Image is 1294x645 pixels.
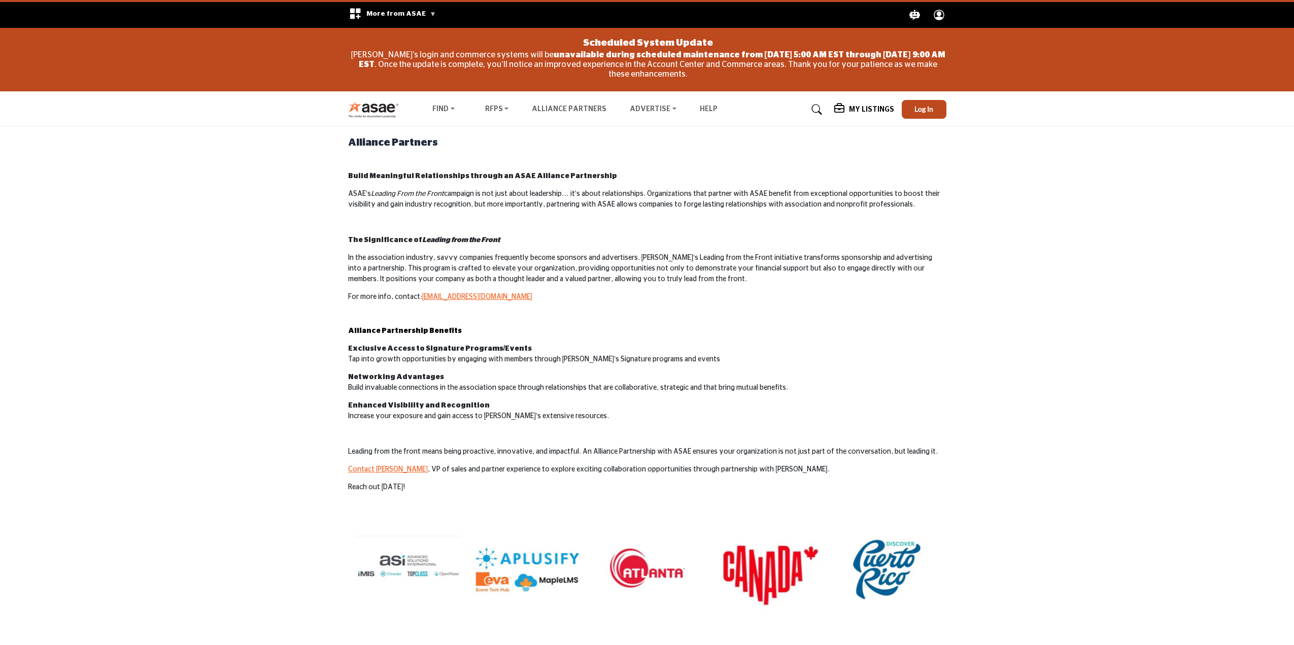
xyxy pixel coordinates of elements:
strong: Networking Advantages [348,374,444,381]
span: More from ASAE [366,10,436,17]
p: [PERSON_NAME]'s login and commerce systems will be . Once the update is complete, you'll notice a... [351,50,945,80]
a: Find [425,103,462,117]
div: My Listings [834,104,894,116]
p: For more info, contact: [348,292,946,302]
em: Leading From the Front [371,190,444,197]
span: Log In [914,105,933,113]
strong: The Significance of [348,236,500,244]
h2: Alliance Partnership Benefits [348,326,946,336]
p: Leading from the front means being proactive, innovative, and impactful. An Alliance Partnership ... [348,447,946,457]
strong: Build Meaningful Relationships through an ASAE Alliance Partnership [348,173,617,180]
strong: Exclusive Access to Signature Programs/Events [348,345,532,352]
p: ASAE’s campaign is not just about leadership… it’s about relationships. Organizations that partne... [348,189,946,210]
h2: Alliance Partners [348,135,946,150]
div: More from ASAE [343,2,442,28]
strong: unavailable during scheduled maintenance from [DATE] 5:00 AM EST through [DATE] 9:00 AM EST [359,51,945,69]
img: 19c698e1-e10d-4b58-9668-2a6ca65f4175.jpg [355,517,461,623]
p: Reach out [DATE]! [348,482,946,493]
img: 5420a7f8-72e7-4dcc-9506-727e0479c781.jpg [834,517,939,623]
a: [EMAIL_ADDRESS][DOMAIN_NAME] [422,293,532,300]
a: Search [802,101,829,118]
p: , VP of sales and partner experience to explore exciting collaboration opportunities through part... [348,464,946,475]
a: RFPs [478,103,516,117]
a: Help [700,106,718,113]
a: Advertise [623,103,684,117]
img: Site Logo [348,101,404,118]
p: In the association industry, savvy companies frequently become sponsors and advertisers. [PERSON_... [348,253,946,285]
h5: My Listings [849,105,894,114]
p: Increase your exposure and gain access to [PERSON_NAME]’s extensive resources. [348,400,946,422]
p: Tap into growth opportunities by engaging with members through [PERSON_NAME]’s Signature programs... [348,344,946,365]
button: Log In [902,100,946,119]
div: Scheduled System Update [351,33,945,50]
strong: Enhanced Visibility and Recognition [348,402,490,409]
img: c7fe8527-7245-46e9-99fb-33451794563a.jpg [714,517,820,623]
p: Build invaluable connections in the association space through relationships that are collaborativ... [348,372,946,393]
img: 2587b70d-7840-43f4-89ce-7d9899fb867e.jpg [594,517,700,623]
em: Leading from the Front [422,236,500,244]
a: Contact [PERSON_NAME] [348,466,428,473]
a: Alliance Partners [532,106,606,113]
img: 52fe3a54-e4d4-4c2f-bb6e-61ae62e89924.jpg [474,517,580,623]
